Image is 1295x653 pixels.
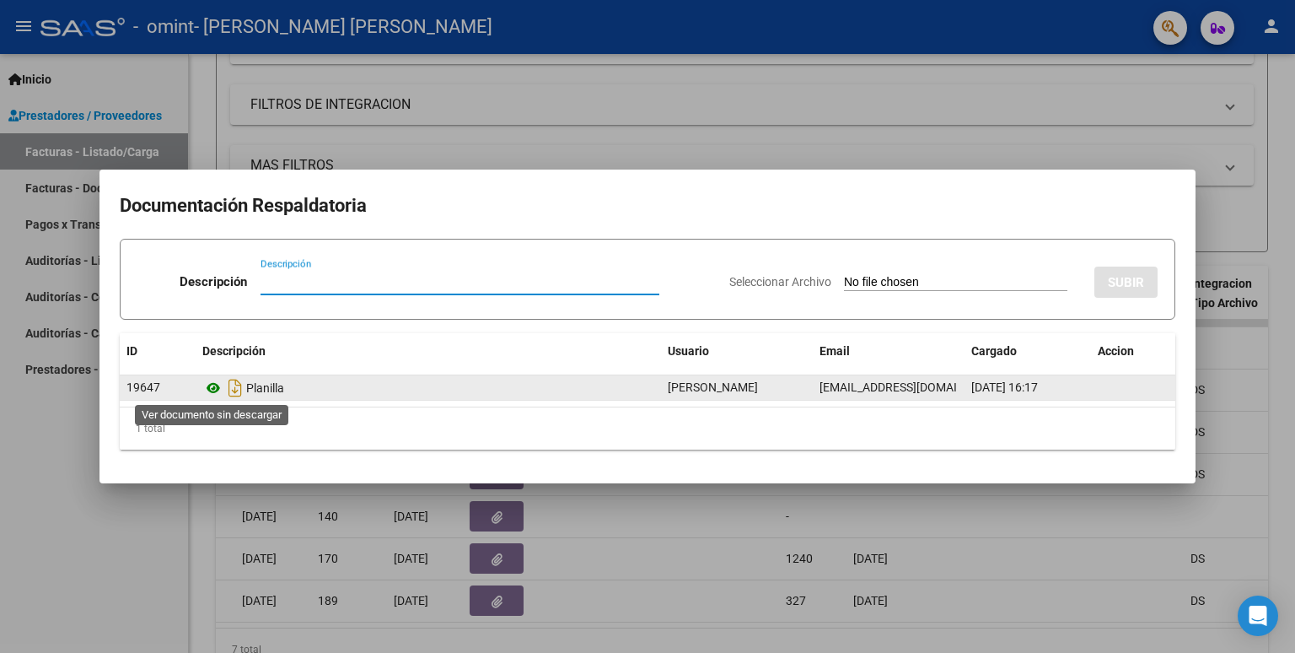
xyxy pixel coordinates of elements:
h2: Documentación Respaldatoria [120,190,1175,222]
div: Planilla [202,375,654,402]
datatable-header-cell: Email [813,333,965,370]
datatable-header-cell: Descripción [196,333,661,370]
i: Descargar documento [224,375,246,402]
p: Descripción [180,273,247,292]
span: [DATE] 16:17 [971,380,1038,394]
span: Accion [1098,344,1134,358]
datatable-header-cell: Accion [1091,333,1175,370]
span: SUBIR [1108,275,1144,290]
span: [EMAIL_ADDRESS][DOMAIN_NAME] [819,380,1007,394]
datatable-header-cell: Usuario [661,333,813,370]
span: Seleccionar Archivo [729,275,831,289]
span: Descripción [202,344,266,358]
span: Cargado [971,344,1017,358]
span: 19647 [126,380,160,394]
span: Usuario [668,344,709,358]
button: SUBIR [1094,267,1158,298]
span: ID [126,344,137,358]
span: Email [819,344,850,358]
div: 1 total [120,407,1175,450]
span: [PERSON_NAME] [668,380,758,394]
div: Open Intercom Messenger [1238,596,1278,636]
datatable-header-cell: ID [120,333,196,370]
datatable-header-cell: Cargado [965,333,1091,370]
